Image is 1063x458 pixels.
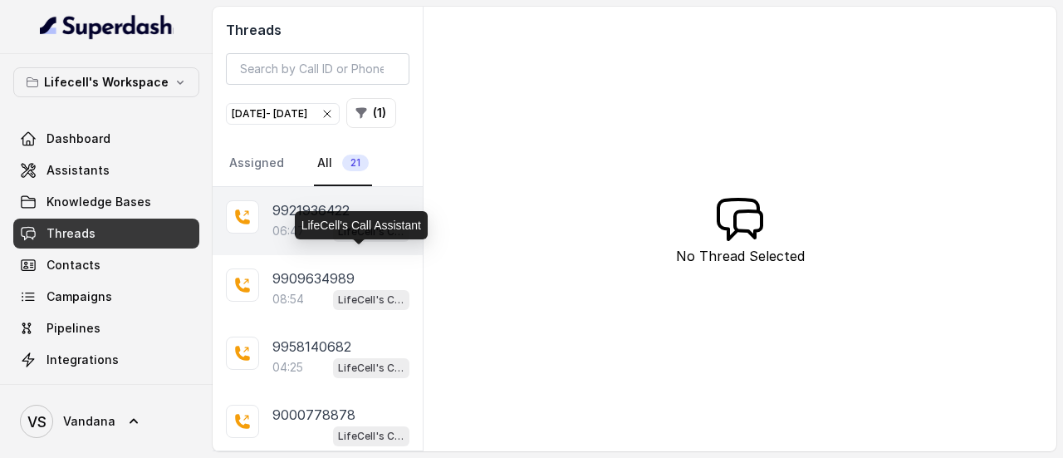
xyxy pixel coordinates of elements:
[13,124,199,154] a: Dashboard
[272,291,304,308] p: 08:54
[338,360,404,377] p: LifeCell's Call Assistant
[272,268,355,288] p: 9909634989
[40,13,174,40] img: light.svg
[338,428,404,445] p: LifeCell's Call Assistant
[226,141,409,186] nav: Tabs
[226,53,409,85] input: Search by Call ID or Phone Number
[13,187,199,217] a: Knowledge Bases
[47,225,96,242] span: Threads
[226,141,287,186] a: Assigned
[13,219,199,249] a: Threads
[226,20,409,40] h2: Threads
[47,257,100,273] span: Contacts
[27,413,47,431] text: VS
[13,282,199,312] a: Campaigns
[272,223,305,239] p: 06:47
[272,337,351,357] p: 9958140682
[338,292,404,308] p: LifeCell's Call Assistant
[13,377,199,406] a: API Settings
[272,405,355,425] p: 9000778878
[13,155,199,185] a: Assistants
[47,352,119,368] span: Integrations
[676,246,805,266] p: No Thread Selected
[346,98,396,128] button: (1)
[47,320,100,337] span: Pipelines
[295,211,428,239] div: LifeCell's Call Assistant
[47,162,110,179] span: Assistants
[47,131,110,147] span: Dashboard
[13,398,199,445] a: Vandana
[272,359,303,376] p: 04:25
[226,103,340,125] button: [DATE]- [DATE]
[44,72,169,92] p: Lifecell's Workspace
[272,200,350,220] p: 9921936422
[342,155,369,171] span: 21
[13,67,199,97] button: Lifecell's Workspace
[13,313,199,343] a: Pipelines
[13,345,199,375] a: Integrations
[13,250,199,280] a: Contacts
[47,194,151,210] span: Knowledge Bases
[47,288,112,305] span: Campaigns
[47,383,119,400] span: API Settings
[63,413,115,430] span: Vandana
[314,141,372,186] a: All21
[232,106,334,122] div: [DATE] - [DATE]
